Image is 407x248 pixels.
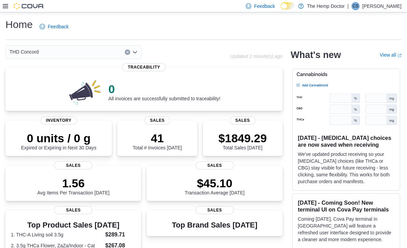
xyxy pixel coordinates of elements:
h3: [DATE] - Coming Soon! New terminal UI on Cova Pay terminals [298,199,394,213]
p: $45.10 [185,176,245,190]
div: Total # Invoices [DATE] [133,131,182,150]
span: Feedback [254,3,275,10]
p: 0 [108,82,220,96]
p: 1.56 [37,176,109,190]
div: Avg Items Per Transaction [DATE] [37,176,109,195]
h3: Top Brand Sales [DATE] [172,221,257,229]
span: Sales [54,206,92,214]
h2: What's new [291,49,341,60]
span: Sales [145,116,170,125]
div: Transaction Average [DATE] [185,176,245,195]
p: 0 units / 0 g [21,131,96,145]
button: Clear input [125,49,130,55]
p: 41 [133,131,182,145]
span: Sales [54,161,92,170]
span: Traceability [122,63,166,71]
dd: $289.71 [105,231,136,239]
p: $1849.29 [218,131,267,145]
span: Sales [196,206,234,214]
h1: Home [5,18,33,31]
button: Open list of options [132,49,138,55]
span: Inventory [41,116,77,125]
img: 0 [67,78,103,105]
input: Dark Mode [281,2,295,10]
h3: Top Product Sales [DATE] [11,221,136,229]
a: Feedback [37,20,71,33]
div: All invoices are successfully submitted to traceability! [108,82,220,101]
p: We've updated product receiving so your [MEDICAL_DATA] choices (like THCa or CBG) stay visible fo... [298,151,394,185]
p: [PERSON_NAME] [362,2,402,10]
span: Sales [196,161,234,170]
div: Cindy Shade [351,2,360,10]
p: | [347,2,349,10]
span: Sales [230,116,255,125]
span: Feedback [48,23,69,30]
p: The Hemp Doctor [307,2,345,10]
a: View allExternal link [380,52,402,58]
span: CS [353,2,359,10]
h3: [DATE] - [MEDICAL_DATA] choices are now saved when receiving [298,134,394,148]
p: Coming [DATE], Cova Pay terminal in [GEOGRAPHIC_DATA] will feature a refreshed user interface des... [298,216,394,243]
dt: 1. THC-A Living soil 3.5g [11,231,103,238]
div: Expired or Expiring in Next 30 Days [21,131,96,150]
p: Updated 1 minute(s) ago [230,54,283,59]
svg: External link [397,54,402,58]
img: Cova [14,3,44,10]
span: THD Concord [10,48,39,56]
div: Total Sales [DATE] [218,131,267,150]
